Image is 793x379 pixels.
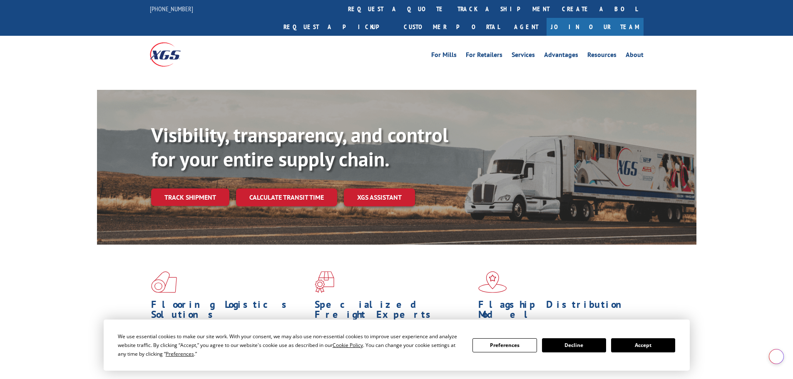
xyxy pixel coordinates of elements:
[478,271,507,293] img: xgs-icon-flagship-distribution-model-red
[118,332,462,358] div: We use essential cookies to make our site work. With your consent, we may also use non-essential ...
[478,300,636,324] h1: Flagship Distribution Model
[151,300,308,324] h1: Flooring Logistics Solutions
[626,52,644,61] a: About
[151,271,177,293] img: xgs-icon-total-supply-chain-intelligence-red
[506,18,547,36] a: Agent
[547,18,644,36] a: Join Our Team
[512,52,535,61] a: Services
[150,5,193,13] a: [PHONE_NUMBER]
[587,52,617,61] a: Resources
[315,271,334,293] img: xgs-icon-focused-on-flooring-red
[104,320,690,371] div: Cookie Consent Prompt
[466,52,502,61] a: For Retailers
[151,188,229,206] a: Track shipment
[166,350,194,357] span: Preferences
[431,52,457,61] a: For Mills
[344,188,415,206] a: XGS ASSISTANT
[333,342,363,349] span: Cookie Policy
[236,188,337,206] a: Calculate transit time
[544,52,578,61] a: Advantages
[151,122,448,172] b: Visibility, transparency, and control for your entire supply chain.
[277,18,398,36] a: Request a pickup
[611,338,675,352] button: Accept
[315,300,472,324] h1: Specialized Freight Experts
[398,18,506,36] a: Customer Portal
[542,338,606,352] button: Decline
[472,338,537,352] button: Preferences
